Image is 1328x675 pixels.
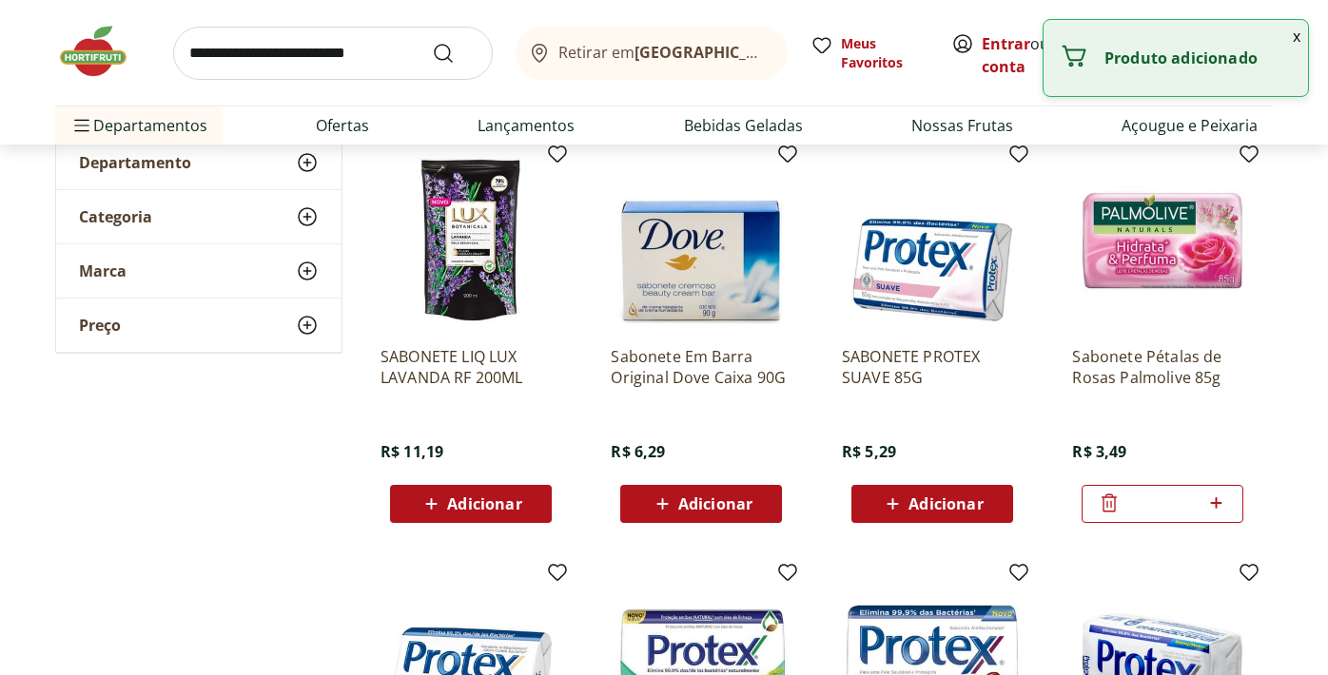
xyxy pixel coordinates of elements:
img: Sabonete Pétalas de Rosas Palmolive 85g [1072,150,1253,331]
a: Entrar [982,33,1030,54]
button: Departamento [56,136,342,189]
button: Submit Search [432,42,478,65]
span: Adicionar [678,496,752,511]
a: Nossas Frutas [911,114,1013,137]
button: Adicionar [390,485,552,523]
span: R$ 6,29 [611,441,665,462]
img: SABONETE LIQ LUX LAVANDA RF 200ML [381,150,561,331]
a: Sabonete Pétalas de Rosas Palmolive 85g [1072,346,1253,388]
span: R$ 3,49 [1072,441,1126,462]
img: Hortifruti [55,23,150,80]
a: SABONETE LIQ LUX LAVANDA RF 200ML [381,346,561,388]
button: Menu [70,103,93,148]
button: Preço [56,299,342,352]
a: Lançamentos [478,114,575,137]
span: Departamentos [70,103,207,148]
button: Adicionar [851,485,1013,523]
span: R$ 5,29 [842,441,896,462]
span: Retirar em [558,44,769,61]
span: Categoria [79,207,152,226]
button: Fechar notificação [1285,20,1308,52]
button: Retirar em[GEOGRAPHIC_DATA]/[GEOGRAPHIC_DATA] [516,27,788,80]
button: Adicionar [620,485,782,523]
img: SABONETE PROTEX SUAVE 85G [842,150,1023,331]
span: Adicionar [908,496,983,511]
b: [GEOGRAPHIC_DATA]/[GEOGRAPHIC_DATA] [635,42,955,63]
p: Produto adicionado [1104,48,1293,67]
input: search [173,27,493,80]
a: Bebidas Geladas [684,114,803,137]
a: Sabonete Em Barra Original Dove Caixa 90G [611,346,791,388]
a: Açougue e Peixaria [1122,114,1258,137]
span: Departamento [79,153,191,172]
span: Adicionar [447,496,521,511]
span: Preço [79,316,121,335]
a: SABONETE PROTEX SUAVE 85G [842,346,1023,388]
span: R$ 11,19 [381,441,443,462]
img: Sabonete Em Barra Original Dove Caixa 90G [611,150,791,331]
a: Meus Favoritos [810,34,928,72]
button: Marca [56,244,342,298]
span: ou [982,32,1066,78]
span: Marca [79,261,127,280]
span: Meus Favoritos [841,34,928,72]
a: Criar conta [982,33,1086,77]
button: Categoria [56,190,342,243]
a: Ofertas [316,114,369,137]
